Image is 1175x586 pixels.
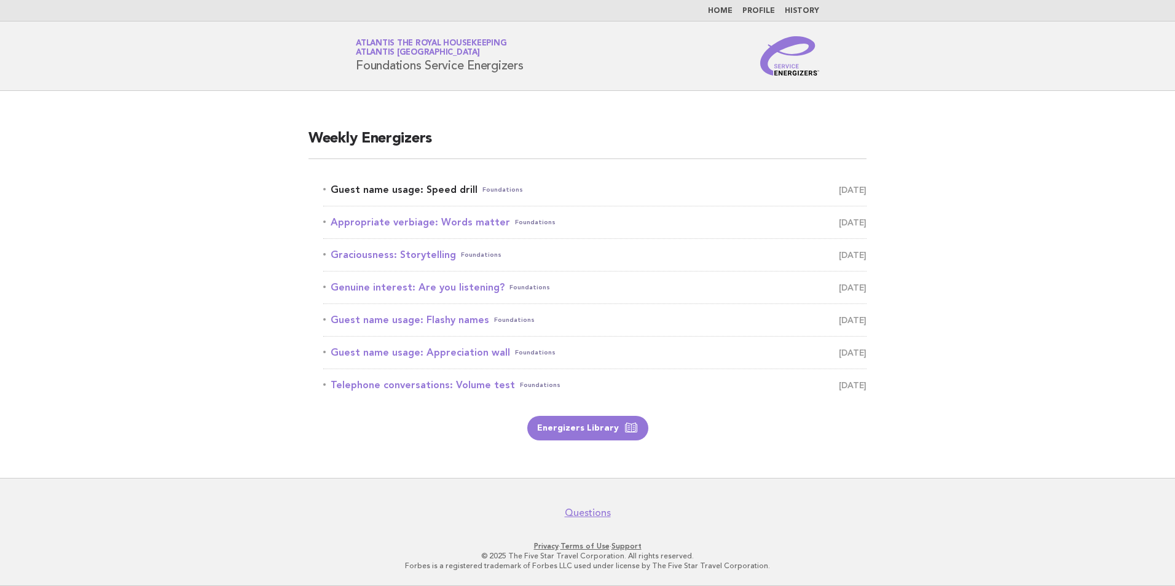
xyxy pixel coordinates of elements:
[515,344,556,361] span: Foundations
[211,561,964,571] p: Forbes is a registered trademark of Forbes LLC used under license by The Five Star Travel Corpora...
[760,36,819,76] img: Service Energizers
[839,246,867,264] span: [DATE]
[323,181,867,198] a: Guest name usage: Speed drillFoundations [DATE]
[323,344,867,361] a: Guest name usage: Appreciation wallFoundations [DATE]
[323,377,867,394] a: Telephone conversations: Volume testFoundations [DATE]
[742,7,775,15] a: Profile
[356,40,524,72] h1: Foundations Service Energizers
[839,214,867,231] span: [DATE]
[839,377,867,394] span: [DATE]
[211,541,964,551] p: · ·
[560,542,610,550] a: Terms of Use
[461,246,501,264] span: Foundations
[323,214,867,231] a: Appropriate verbiage: Words matterFoundations [DATE]
[482,181,523,198] span: Foundations
[211,551,964,561] p: © 2025 The Five Star Travel Corporation. All rights reserved.
[515,214,556,231] span: Foundations
[785,7,819,15] a: History
[708,7,733,15] a: Home
[356,39,506,57] a: Atlantis the Royal HousekeepingAtlantis [GEOGRAPHIC_DATA]
[534,542,559,550] a: Privacy
[509,279,550,296] span: Foundations
[611,542,642,550] a: Support
[839,344,867,361] span: [DATE]
[323,246,867,264] a: Graciousness: StorytellingFoundations [DATE]
[520,377,560,394] span: Foundations
[308,129,867,159] h2: Weekly Energizers
[494,311,535,329] span: Foundations
[323,311,867,329] a: Guest name usage: Flashy namesFoundations [DATE]
[323,279,867,296] a: Genuine interest: Are you listening?Foundations [DATE]
[565,507,611,519] a: Questions
[356,49,480,57] span: Atlantis [GEOGRAPHIC_DATA]
[527,416,648,440] a: Energizers Library
[839,311,867,329] span: [DATE]
[839,181,867,198] span: [DATE]
[839,279,867,296] span: [DATE]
